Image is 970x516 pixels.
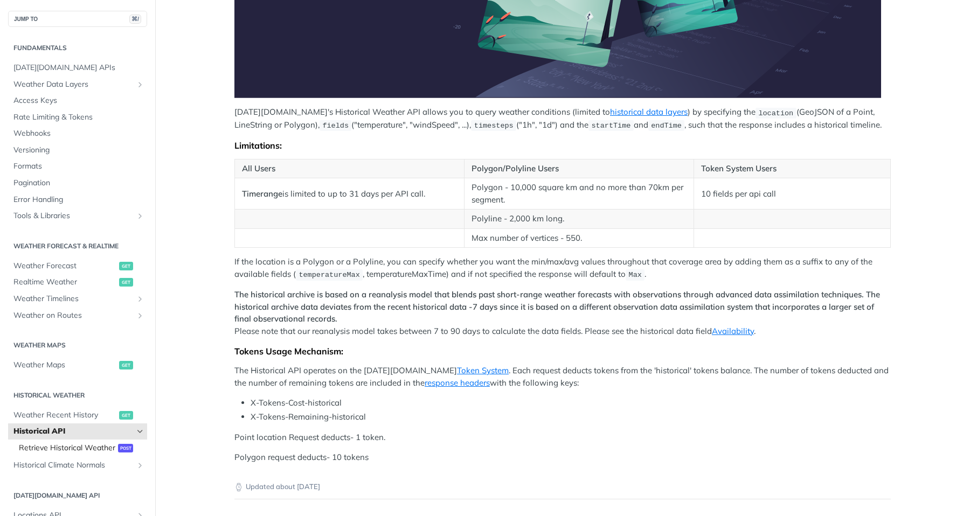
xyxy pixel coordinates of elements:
[13,360,116,371] span: Weather Maps
[8,340,147,350] h2: Weather Maps
[299,271,359,279] span: temperatureMax
[8,192,147,208] a: Error Handling
[8,76,147,93] a: Weather Data LayersShow subpages for Weather Data Layers
[129,15,141,24] span: ⌘/
[13,194,144,205] span: Error Handling
[8,43,147,53] h2: Fundamentals
[8,457,147,473] a: Historical Climate NormalsShow subpages for Historical Climate Normals
[8,158,147,175] a: Formats
[464,228,694,248] td: Max number of vertices - 550.
[425,378,490,388] a: response headers
[119,411,133,420] span: get
[13,211,133,221] span: Tools & Libraries
[13,145,144,156] span: Versioning
[136,427,144,436] button: Hide subpages for Historical API
[322,122,349,130] span: fields
[118,444,133,452] span: post
[234,256,891,281] p: If the location is a Polygon or a Polyline, you can specify whether you want the min/max/avg valu...
[8,93,147,109] a: Access Keys
[234,365,891,389] p: The Historical API operates on the [DATE][DOMAIN_NAME] . Each request deducts tokens from the 'hi...
[694,178,890,210] td: 10 fields per api call
[8,258,147,274] a: Weather Forecastget
[13,310,133,321] span: Weather on Routes
[13,62,144,73] span: [DATE][DOMAIN_NAME] APIs
[464,159,694,178] th: Polygon/Polyline Users
[8,407,147,423] a: Weather Recent Historyget
[8,142,147,158] a: Versioning
[8,175,147,191] a: Pagination
[651,122,682,130] span: endTime
[8,125,147,142] a: Webhooks
[19,443,115,454] span: Retrieve Historical Weather
[758,109,793,117] span: location
[464,210,694,229] td: Polyline - 2,000 km long.
[13,410,116,421] span: Weather Recent History
[474,122,514,130] span: timesteps
[629,271,642,279] span: Max
[234,106,891,131] p: [DATE][DOMAIN_NAME]'s Historical Weather API allows you to query weather conditions (limited to )...
[8,60,147,76] a: [DATE][DOMAIN_NAME] APIs
[234,431,891,444] p: Point location Request deducts- 1 token.
[8,291,147,307] a: Weather TimelinesShow subpages for Weather Timelines
[13,95,144,106] span: Access Keys
[234,140,891,151] div: Limitations:
[119,278,133,287] span: get
[694,159,890,178] th: Token System Users
[8,109,147,125] a: Rate Limiting & Tokens
[464,178,694,210] td: Polygon - 10,000 square km and no more than 70km per segment.
[234,289,891,337] p: Please note that our reanalysis model takes between 7 to 90 days to calculate the data fields. Pl...
[234,289,880,324] strong: The historical archive is based on a reanalysis model that blends past short-range weather foreca...
[8,308,147,324] a: Weather on RoutesShow subpages for Weather on Routes
[13,161,144,172] span: Formats
[234,482,891,492] p: Updated about [DATE]
[251,411,891,423] li: X-Tokens-Remaining-historical
[13,460,133,471] span: Historical Climate Normals
[136,80,144,89] button: Show subpages for Weather Data Layers
[8,391,147,400] h2: Historical Weather
[8,241,147,251] h2: Weather Forecast & realtime
[13,261,116,271] span: Weather Forecast
[13,440,147,456] a: Retrieve Historical Weatherpost
[13,79,133,90] span: Weather Data Layers
[13,112,144,123] span: Rate Limiting & Tokens
[136,311,144,320] button: Show subpages for Weather on Routes
[234,451,891,464] p: Polygon request deducts- 10 tokens
[13,277,116,288] span: Realtime Weather
[119,361,133,369] span: get
[13,128,144,139] span: Webhooks
[610,107,688,117] a: historical data layers
[235,159,465,178] th: All Users
[8,423,147,440] a: Historical APIHide subpages for Historical API
[8,357,147,373] a: Weather Mapsget
[8,274,147,290] a: Realtime Weatherget
[234,346,891,357] div: Tokens Usage Mechanism:
[457,365,509,375] a: Token System
[8,491,147,500] h2: [DATE][DOMAIN_NAME] API
[712,326,754,336] a: Availability
[119,262,133,270] span: get
[136,461,144,470] button: Show subpages for Historical Climate Normals
[235,178,465,210] td: is limited to up to 31 days per API call.
[13,294,133,304] span: Weather Timelines
[13,426,133,437] span: Historical API
[251,397,891,409] li: X-Tokens-Cost-historical
[591,122,630,130] span: startTime
[13,178,144,189] span: Pagination
[136,212,144,220] button: Show subpages for Tools & Libraries
[8,208,147,224] a: Tools & LibrariesShow subpages for Tools & Libraries
[136,295,144,303] button: Show subpages for Weather Timelines
[242,189,282,199] strong: Timerange
[8,11,147,27] button: JUMP TO⌘/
